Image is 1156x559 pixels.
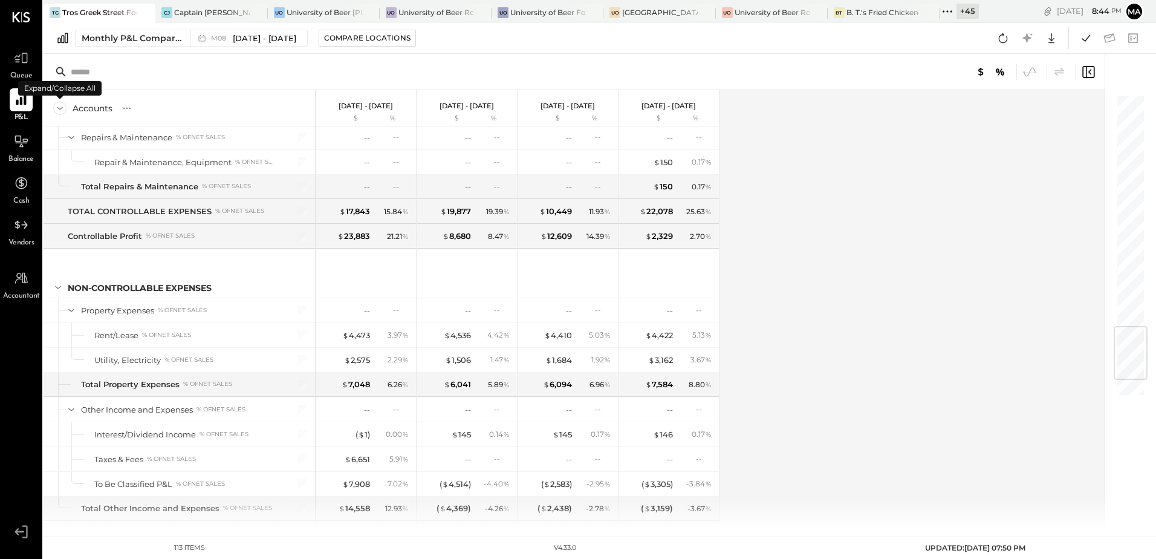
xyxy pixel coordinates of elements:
[645,330,652,340] span: $
[553,430,559,439] span: $
[68,206,212,217] div: TOTAL CONTROLLABLE EXPENSES
[465,404,471,416] div: --
[640,206,673,217] div: 22,078
[202,182,251,191] div: % of NET SALES
[373,114,412,123] div: %
[94,157,232,168] div: Repair & Maintenance, Equipment
[925,543,1025,552] span: UPDATED: [DATE] 07:50 PM
[440,206,447,216] span: $
[68,528,235,539] div: TOTAL NON-CONTROLLABLE EXPENSES
[437,503,471,514] div: ( 4,369 )
[604,479,611,488] span: %
[676,114,715,123] div: %
[503,231,510,241] span: %
[445,355,471,366] div: 1,506
[94,330,138,341] div: Rent/Lease
[494,454,510,464] div: --
[388,379,409,390] div: 6.26
[595,132,611,142] div: --
[322,114,370,123] div: $
[644,479,651,489] span: $
[591,429,611,440] div: 0.17
[537,503,572,514] div: ( 2,438 )
[490,528,510,539] div: 1.63
[68,282,212,294] div: NON-CONTROLLABLE EXPENSES
[287,7,362,18] div: University of Beer [PERSON_NAME]
[342,379,348,389] span: $
[604,528,611,538] span: %
[494,181,510,192] div: --
[640,206,646,216] span: $
[465,181,471,192] div: --
[645,330,673,341] div: 4,422
[15,113,28,123] span: P&L
[161,7,172,18] div: CJ
[566,454,572,465] div: --
[238,529,274,537] div: % of NET SALES
[384,206,409,217] div: 15.84
[595,454,611,464] div: --
[566,181,572,192] div: --
[654,157,660,167] span: $
[686,206,712,217] div: 25.63
[465,305,471,316] div: --
[696,132,712,142] div: --
[486,206,510,217] div: 19.39
[402,429,409,439] span: %
[498,7,508,18] div: Uo
[402,479,409,488] span: %
[653,429,673,440] div: 146
[18,81,102,96] div: Expand/Collapse All
[385,503,409,514] div: 12.93
[13,196,29,207] span: Cash
[645,230,673,242] div: 2,329
[667,404,673,416] div: --
[339,503,370,514] div: 14,558
[452,430,458,439] span: $
[402,454,409,463] span: %
[364,132,370,143] div: --
[541,479,572,490] div: ( 2,583 )
[474,114,513,123] div: %
[705,206,712,216] span: %
[211,35,230,42] span: M08
[541,102,595,110] p: [DATE] - [DATE]
[164,356,213,364] div: % of NET SALES
[339,206,346,216] span: $
[690,231,712,242] div: 2.70
[423,114,471,123] div: $
[545,355,572,366] div: 1,684
[342,479,370,490] div: 7,908
[604,231,611,241] span: %
[402,355,409,364] span: %
[591,528,611,539] div: 4.17
[566,157,572,168] div: --
[94,429,196,440] div: Interest/Dividend Income
[692,157,712,168] div: 0.17
[595,305,611,315] div: --
[705,231,712,241] span: %
[364,404,370,416] div: --
[604,379,611,389] span: %
[485,503,510,514] div: - 4.26
[1,47,42,82] a: Queue
[722,7,733,18] div: Uo
[510,7,585,18] div: University of Beer Folsom
[445,528,452,538] span: $
[388,479,409,489] div: 7.02
[1057,5,1122,17] div: [DATE]
[339,528,370,539] div: 21,606
[339,206,370,217] div: 17,843
[653,181,673,192] div: 150
[645,231,652,241] span: $
[575,114,614,123] div: %
[386,429,409,440] div: 0.00
[388,355,409,365] div: 2.29
[494,305,510,315] div: --
[591,355,611,365] div: 1.92
[735,7,810,18] div: University of Beer Roseville
[543,379,572,390] div: 6,094
[589,379,611,390] div: 6.96
[524,114,572,123] div: $
[158,306,207,315] div: % of NET SALES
